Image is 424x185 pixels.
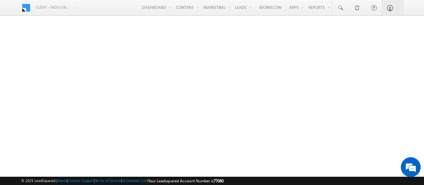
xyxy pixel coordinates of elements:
[68,178,94,183] a: Contact Support
[57,178,67,183] a: About
[122,178,147,183] a: Acceptable Use
[214,178,224,183] span: 77060
[21,178,224,184] span: © 2025 LeadSquared | | | | |
[148,178,224,183] span: Your Leadsquared Account Number is
[95,178,121,183] a: Terms of Service
[36,4,71,11] span: Client - indglobal1 (77060)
